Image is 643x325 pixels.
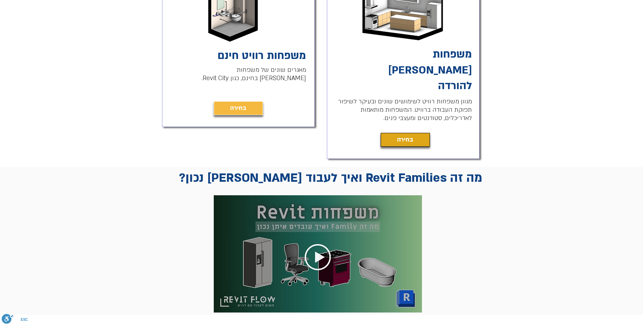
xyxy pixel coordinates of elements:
span: בחירה [230,103,246,113]
img: משפחות רוויט או בלוקים לרוויט [214,195,422,313]
a: בחירה [381,133,430,147]
a: משפחות [PERSON_NAME] להורדה [388,47,472,93]
span: מה זה Revit Families ואיך לעבוד [PERSON_NAME] נכון? [179,170,482,186]
span: מגוון משפחות רוויט לשימושים שונים ובעיקר לשיפור תפוקת העבודה ברוויט. המשפחות מותאמות לאדריכלים, ס... [338,97,472,122]
span: מאגרים שונים של משפחות [PERSON_NAME] בחינם, כגון Revit City. [202,66,306,82]
span: בחירה [397,135,413,145]
a: משפחות רוויט חינם [218,48,306,63]
a: בחירה [214,101,263,115]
